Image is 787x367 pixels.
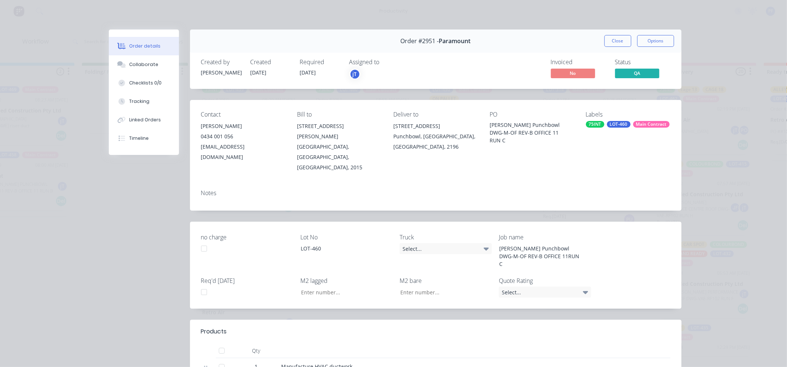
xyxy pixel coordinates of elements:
[400,233,492,242] label: Truck
[297,121,382,173] div: [STREET_ADDRESS][PERSON_NAME][GEOGRAPHIC_DATA], [GEOGRAPHIC_DATA], [GEOGRAPHIC_DATA], 2015
[129,43,160,49] div: Order details
[109,129,179,148] button: Timeline
[201,59,242,66] div: Created by
[400,243,492,254] div: Select...
[349,69,360,80] button: jT
[300,59,341,66] div: Required
[251,69,267,76] span: [DATE]
[604,35,631,47] button: Close
[201,121,286,131] div: [PERSON_NAME]
[109,92,179,111] button: Tracking
[615,59,670,66] div: Status
[129,135,149,142] div: Timeline
[586,111,670,118] div: Labels
[129,117,161,123] div: Linked Orders
[615,69,659,80] button: QA
[499,276,591,285] label: Quote Rating
[499,287,591,298] div: Select...
[297,142,382,173] div: [GEOGRAPHIC_DATA], [GEOGRAPHIC_DATA], [GEOGRAPHIC_DATA], 2015
[637,35,674,47] button: Options
[297,111,382,118] div: Bill to
[393,121,478,152] div: [STREET_ADDRESS]Punchbowl, [GEOGRAPHIC_DATA], [GEOGRAPHIC_DATA], 2196
[490,121,574,144] div: [PERSON_NAME] Punchbowl DWG-M-OF REV-B OFFICE 11 RUN C
[109,55,179,74] button: Collaborate
[607,121,631,128] div: LOT-460
[633,121,670,128] div: Main Contract
[295,243,387,254] div: LOT-460
[586,121,604,128] div: 75INT
[201,142,286,162] div: [EMAIL_ADDRESS][DOMAIN_NAME]
[300,69,316,76] span: [DATE]
[251,59,291,66] div: Created
[494,243,586,269] div: [PERSON_NAME] Punchbowl DWG-M-OF REV-B OFFICE 11RUN C
[129,61,158,68] div: Collaborate
[393,111,478,118] div: Deliver to
[400,276,492,285] label: M2 bare
[295,287,392,298] input: Enter number...
[201,111,286,118] div: Contact
[201,69,242,76] div: [PERSON_NAME]
[201,131,286,142] div: 0434 001 056
[300,233,393,242] label: Lot No
[201,327,227,336] div: Products
[401,38,439,45] span: Order #2951 -
[490,111,574,118] div: PO
[234,343,279,358] div: Qty
[394,287,491,298] input: Enter number...
[551,59,606,66] div: Invoiced
[393,131,478,152] div: Punchbowl, [GEOGRAPHIC_DATA], [GEOGRAPHIC_DATA], 2196
[615,69,659,78] span: QA
[129,98,149,105] div: Tracking
[439,38,471,45] span: Paramount
[201,276,293,285] label: Req'd [DATE]
[201,233,293,242] label: no charge
[297,121,382,142] div: [STREET_ADDRESS][PERSON_NAME]
[201,190,670,197] div: Notes
[349,59,423,66] div: Assigned to
[551,69,595,78] span: No
[201,121,286,162] div: [PERSON_NAME]0434 001 056[EMAIL_ADDRESS][DOMAIN_NAME]
[300,276,393,285] label: M2 lagged
[109,37,179,55] button: Order details
[393,121,478,131] div: [STREET_ADDRESS]
[129,80,162,86] div: Checklists 0/0
[109,111,179,129] button: Linked Orders
[499,233,591,242] label: Job name
[109,74,179,92] button: Checklists 0/0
